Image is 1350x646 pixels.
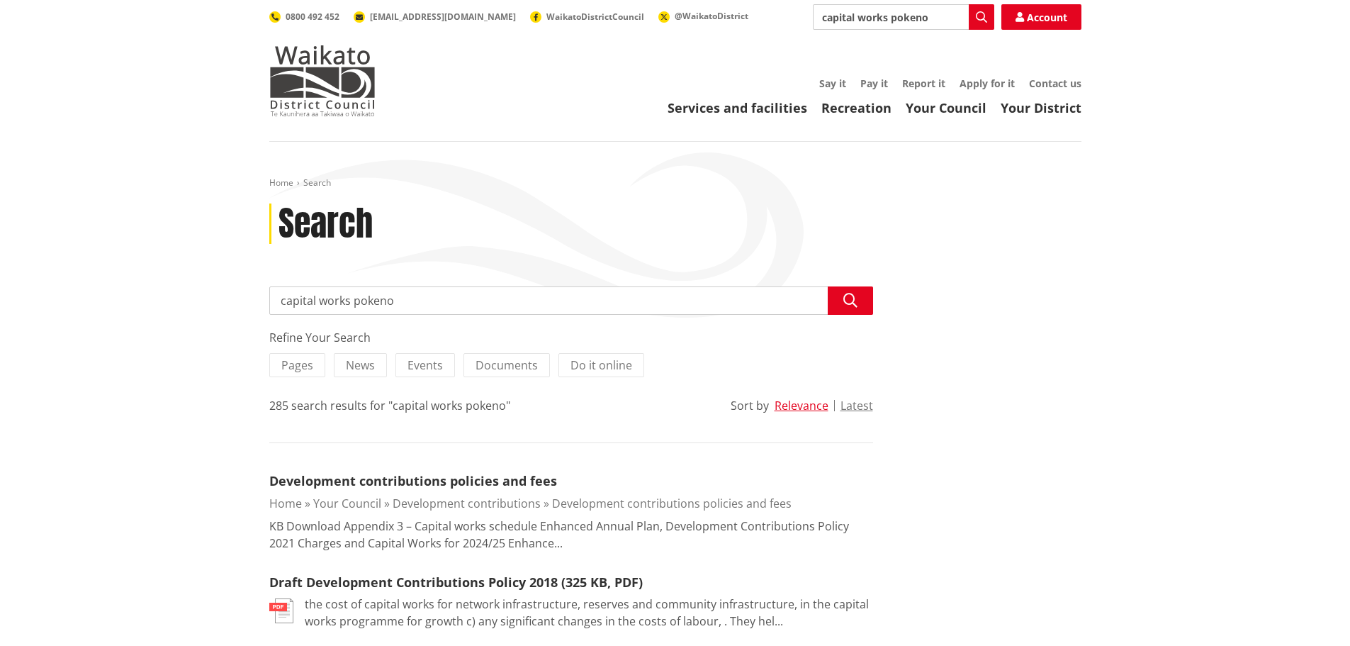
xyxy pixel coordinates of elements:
[269,177,1081,189] nav: breadcrumb
[303,177,331,189] span: Search
[819,77,846,90] a: Say it
[370,11,516,23] span: [EMAIL_ADDRESS][DOMAIN_NAME]
[305,596,873,630] p: the cost of capital works for network infrastructure, reserves and community infrastructure, in t...
[530,11,644,23] a: WaikatoDistrictCouncil
[269,598,293,623] img: document-pdf.svg
[269,286,873,315] input: Search input
[570,357,632,373] span: Do it online
[668,99,807,116] a: Services and facilities
[313,496,381,511] a: Your Council
[269,11,339,23] a: 0800 492 452
[269,518,873,552] p: KB Download Appendix 3 – Capital works schedule Enhanced Annual Plan, Development Contributions P...
[775,399,828,412] button: Relevance
[731,397,769,414] div: Sort by
[821,99,891,116] a: Recreation
[269,177,293,189] a: Home
[675,10,748,22] span: @WaikatoDistrict
[658,10,748,22] a: @WaikatoDistrict
[476,357,538,373] span: Documents
[407,357,443,373] span: Events
[902,77,945,90] a: Report it
[354,11,516,23] a: [EMAIL_ADDRESS][DOMAIN_NAME]
[393,496,541,511] a: Development contributions
[346,357,375,373] span: News
[269,574,643,591] a: Draft Development Contributions Policy 2018 (325 KB, PDF)
[269,397,510,414] div: 285 search results for "capital works pokeno"
[906,99,986,116] a: Your Council
[552,496,792,511] a: Development contributions policies and fees
[840,399,873,412] button: Latest
[1029,77,1081,90] a: Contact us
[286,11,339,23] span: 0800 492 452
[960,77,1015,90] a: Apply for it
[1001,99,1081,116] a: Your District
[279,204,373,245] h1: Search
[269,329,873,346] div: Refine Your Search
[813,4,994,30] input: Search input
[281,357,313,373] span: Pages
[269,472,557,489] a: Development contributions policies and fees
[860,77,888,90] a: Pay it
[546,11,644,23] span: WaikatoDistrictCouncil
[1001,4,1081,30] a: Account
[269,496,302,511] a: Home
[269,45,376,116] img: Waikato District Council - Te Kaunihera aa Takiwaa o Waikato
